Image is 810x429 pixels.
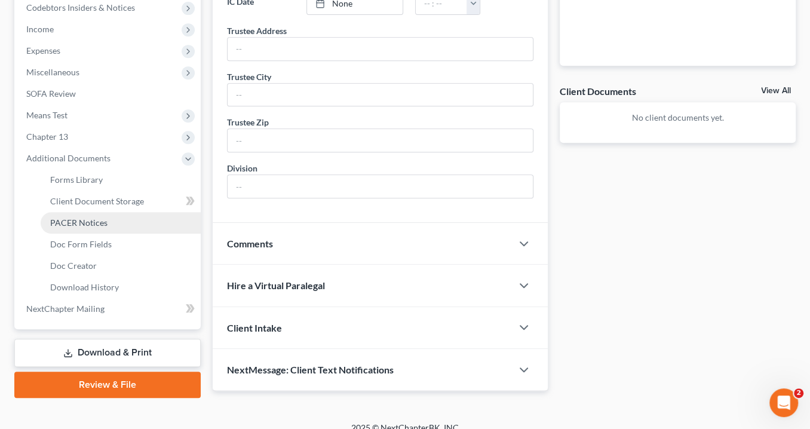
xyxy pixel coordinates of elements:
span: Miscellaneous [26,67,79,77]
span: Download History [50,282,119,292]
a: View All [761,87,791,95]
a: PACER Notices [41,212,201,234]
span: Codebtors Insiders & Notices [26,2,135,13]
span: Means Test [26,110,67,120]
span: Comments [227,238,273,249]
div: Client Documents [560,85,636,97]
p: No client documents yet. [569,112,786,124]
input: -- [228,84,533,106]
span: SOFA Review [26,88,76,99]
a: SOFA Review [17,83,201,105]
a: Review & File [14,372,201,398]
div: Division [227,162,257,174]
span: PACER Notices [50,217,108,228]
a: Forms Library [41,169,201,191]
span: Doc Creator [50,261,97,271]
a: Doc Form Fields [41,234,201,255]
div: Trustee Zip [227,116,269,128]
div: Trustee City [227,71,271,83]
a: Doc Creator [41,255,201,277]
input: -- [228,129,533,152]
span: NextMessage: Client Text Notifications [227,364,394,375]
span: Doc Form Fields [50,239,112,249]
input: -- [228,38,533,60]
a: NextChapter Mailing [17,298,201,320]
span: Additional Documents [26,153,111,163]
span: NextChapter Mailing [26,304,105,314]
span: 2 [794,388,803,398]
span: Expenses [26,45,60,56]
a: Download History [41,277,201,298]
span: Forms Library [50,174,103,185]
span: Client Document Storage [50,196,144,206]
div: Trustee Address [227,24,287,37]
span: Income [26,24,54,34]
a: Download & Print [14,339,201,367]
input: -- [228,175,533,198]
iframe: Intercom live chat [769,388,798,417]
a: Client Document Storage [41,191,201,212]
span: Chapter 13 [26,131,68,142]
span: Hire a Virtual Paralegal [227,280,325,291]
span: Client Intake [227,322,282,333]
